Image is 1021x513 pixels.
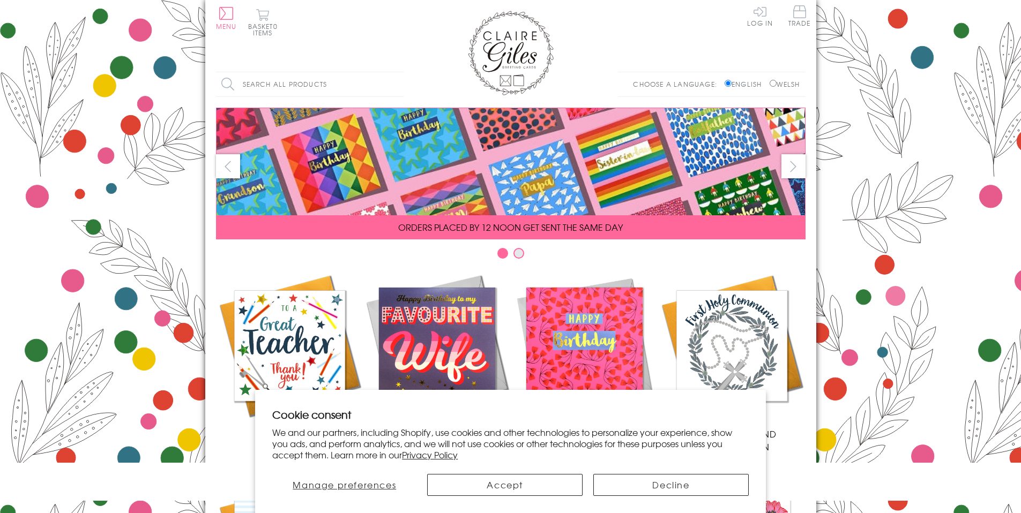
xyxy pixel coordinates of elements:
[216,21,237,31] span: Menu
[293,478,396,491] span: Manage preferences
[393,72,404,96] input: Search
[398,221,623,233] span: ORDERS PLACED BY 12 NOON GET SENT THE SAME DAY
[216,272,363,440] a: Academic
[497,248,508,259] button: Carousel Page 1 (Current Slide)
[747,5,773,26] a: Log In
[272,407,749,422] h2: Cookie consent
[633,79,722,89] p: Choose a language:
[468,11,554,95] img: Claire Giles Greetings Cards
[593,474,749,496] button: Decline
[770,79,800,89] label: Welsh
[363,272,511,440] a: New Releases
[216,154,240,178] button: prev
[253,21,278,37] span: 0 items
[427,474,583,496] button: Accept
[216,72,404,96] input: Search all products
[788,5,811,28] a: Trade
[511,272,658,440] a: Birthdays
[513,248,524,259] button: Carousel Page 2
[272,474,416,496] button: Manage preferences
[248,9,278,36] button: Basket0 items
[216,7,237,29] button: Menu
[770,80,777,87] input: Welsh
[781,154,806,178] button: next
[402,448,458,461] a: Privacy Policy
[788,5,811,26] span: Trade
[658,272,806,453] a: Communion and Confirmation
[216,247,806,264] div: Carousel Pagination
[725,80,732,87] input: English
[725,79,767,89] label: English
[272,427,749,460] p: We and our partners, including Shopify, use cookies and other technologies to personalize your ex...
